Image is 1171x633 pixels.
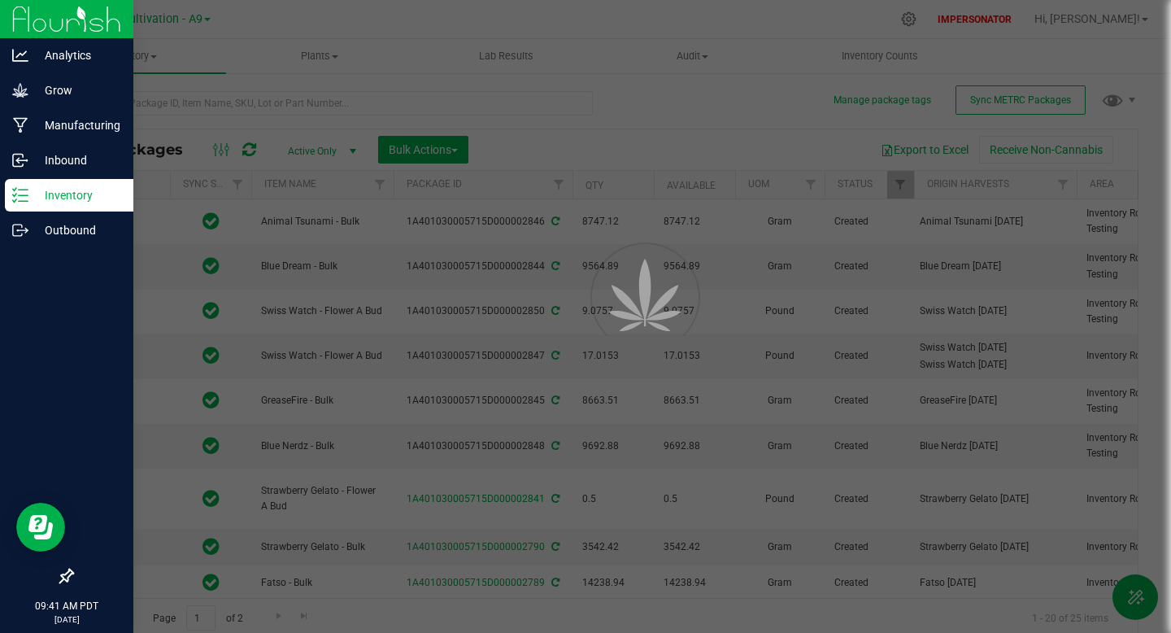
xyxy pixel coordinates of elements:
inline-svg: Manufacturing [12,117,28,133]
p: Inbound [28,151,126,170]
inline-svg: Inventory [12,187,28,203]
p: 09:41 AM PDT [7,599,126,613]
p: Outbound [28,220,126,240]
p: Inventory [28,186,126,205]
inline-svg: Grow [12,82,28,98]
inline-svg: Outbound [12,222,28,238]
inline-svg: Analytics [12,47,28,63]
p: [DATE] [7,613,126,626]
p: Analytics [28,46,126,65]
iframe: Resource center [16,503,65,552]
p: Manufacturing [28,116,126,135]
p: Grow [28,81,126,100]
inline-svg: Inbound [12,152,28,168]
